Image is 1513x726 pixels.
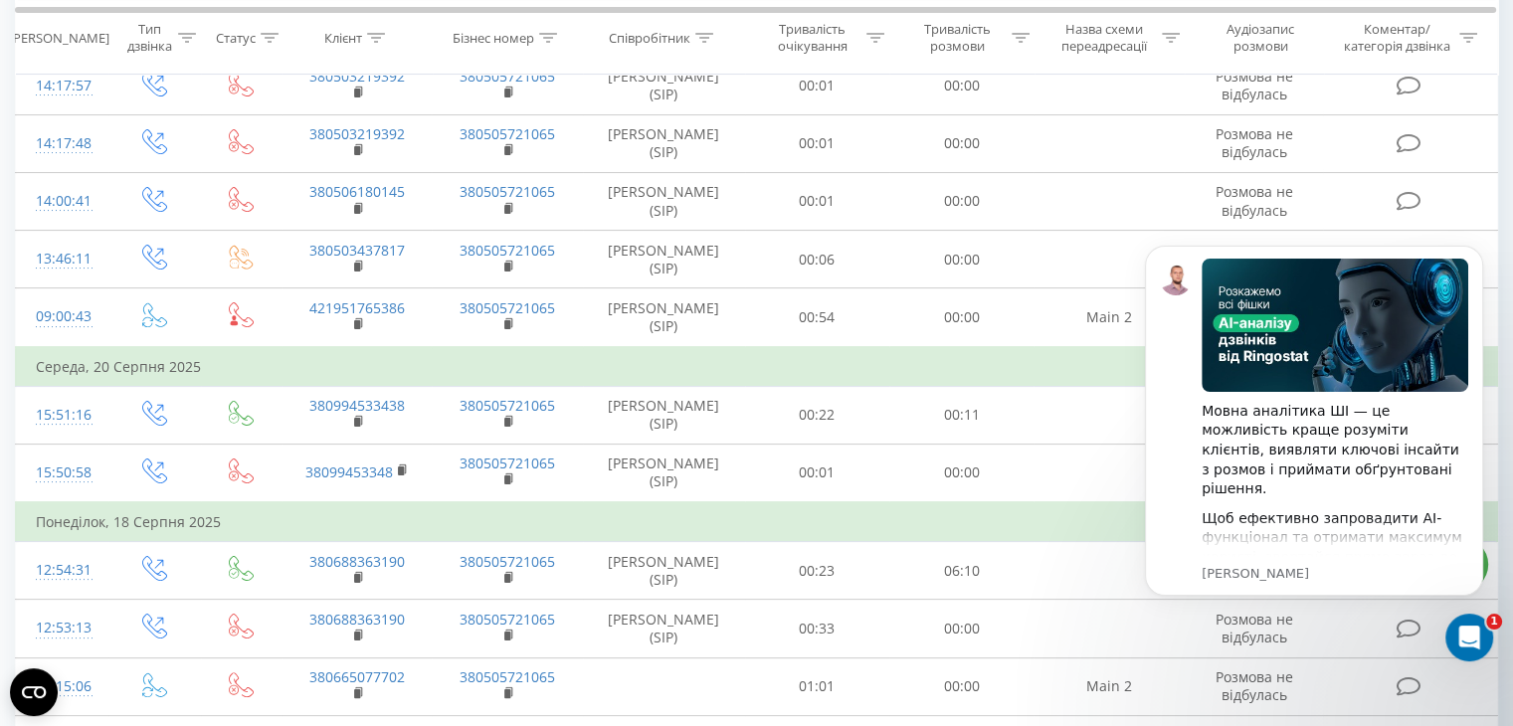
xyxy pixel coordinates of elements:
[1034,288,1184,347] td: Main 2
[889,657,1034,715] td: 00:00
[745,172,889,230] td: 00:01
[460,667,555,686] a: 380505721065
[309,182,405,201] a: 380506180145
[889,542,1034,600] td: 06:10
[309,396,405,415] a: 380994533438
[583,444,745,502] td: [PERSON_NAME] (SIP)
[309,67,405,86] a: 380503219392
[889,386,1034,444] td: 00:11
[36,182,89,221] div: 14:00:41
[583,288,745,347] td: [PERSON_NAME] (SIP)
[460,298,555,317] a: 380505721065
[125,21,172,55] div: Тип дзвінка
[889,600,1034,657] td: 00:00
[309,298,405,317] a: 421951765386
[36,609,89,647] div: 12:53:13
[36,396,89,435] div: 15:51:16
[745,657,889,715] td: 01:01
[1216,124,1293,161] span: Розмова не відбулась
[453,29,534,46] div: Бізнес номер
[309,610,405,629] a: 380688363190
[1445,614,1493,661] iframe: Intercom live chat
[763,21,862,55] div: Тривалість очікування
[9,29,109,46] div: [PERSON_NAME]
[36,124,89,163] div: 14:17:48
[1216,182,1293,219] span: Розмова не відбулась
[460,124,555,143] a: 380505721065
[745,542,889,600] td: 00:23
[36,667,89,706] div: 12:15:06
[460,182,555,201] a: 380505721065
[324,29,362,46] div: Клієнт
[1338,21,1454,55] div: Коментар/категорія дзвінка
[1486,614,1502,630] span: 1
[309,667,405,686] a: 380665077702
[36,454,89,492] div: 15:50:58
[460,610,555,629] a: 380505721065
[309,124,405,143] a: 380503219392
[36,297,89,336] div: 09:00:43
[889,288,1034,347] td: 00:00
[583,231,745,288] td: [PERSON_NAME] (SIP)
[460,396,555,415] a: 380505721065
[36,240,89,278] div: 13:46:11
[889,444,1034,502] td: 00:00
[583,114,745,172] td: [PERSON_NAME] (SIP)
[305,462,393,481] a: 38099453348
[745,386,889,444] td: 00:22
[583,542,745,600] td: [PERSON_NAME] (SIP)
[460,67,555,86] a: 380505721065
[889,114,1034,172] td: 00:00
[745,57,889,114] td: 00:01
[889,172,1034,230] td: 00:00
[309,241,405,260] a: 380503437817
[1052,21,1157,55] div: Назва схеми переадресації
[460,552,555,571] a: 380505721065
[460,241,555,260] a: 380505721065
[745,114,889,172] td: 00:01
[583,172,745,230] td: [PERSON_NAME] (SIP)
[1034,657,1184,715] td: Main 2
[889,231,1034,288] td: 00:00
[36,551,89,590] div: 12:54:31
[745,600,889,657] td: 00:33
[745,288,889,347] td: 00:54
[1115,216,1513,672] iframe: Intercom notifications повідомлення
[1203,21,1319,55] div: Аудіозапис розмови
[309,552,405,571] a: 380688363190
[583,600,745,657] td: [PERSON_NAME] (SIP)
[16,502,1498,542] td: Понеділок, 18 Серпня 2025
[583,386,745,444] td: [PERSON_NAME] (SIP)
[889,57,1034,114] td: 00:00
[609,29,690,46] div: Співробітник
[745,231,889,288] td: 00:06
[907,21,1007,55] div: Тривалість розмови
[1216,67,1293,103] span: Розмова не відбулась
[1216,667,1293,704] span: Розмова не відбулась
[16,347,1498,387] td: Середа, 20 Серпня 2025
[10,668,58,716] button: Open CMP widget
[216,29,256,46] div: Статус
[583,57,745,114] td: [PERSON_NAME] (SIP)
[460,454,555,472] a: 380505721065
[36,67,89,105] div: 14:17:57
[745,444,889,502] td: 00:01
